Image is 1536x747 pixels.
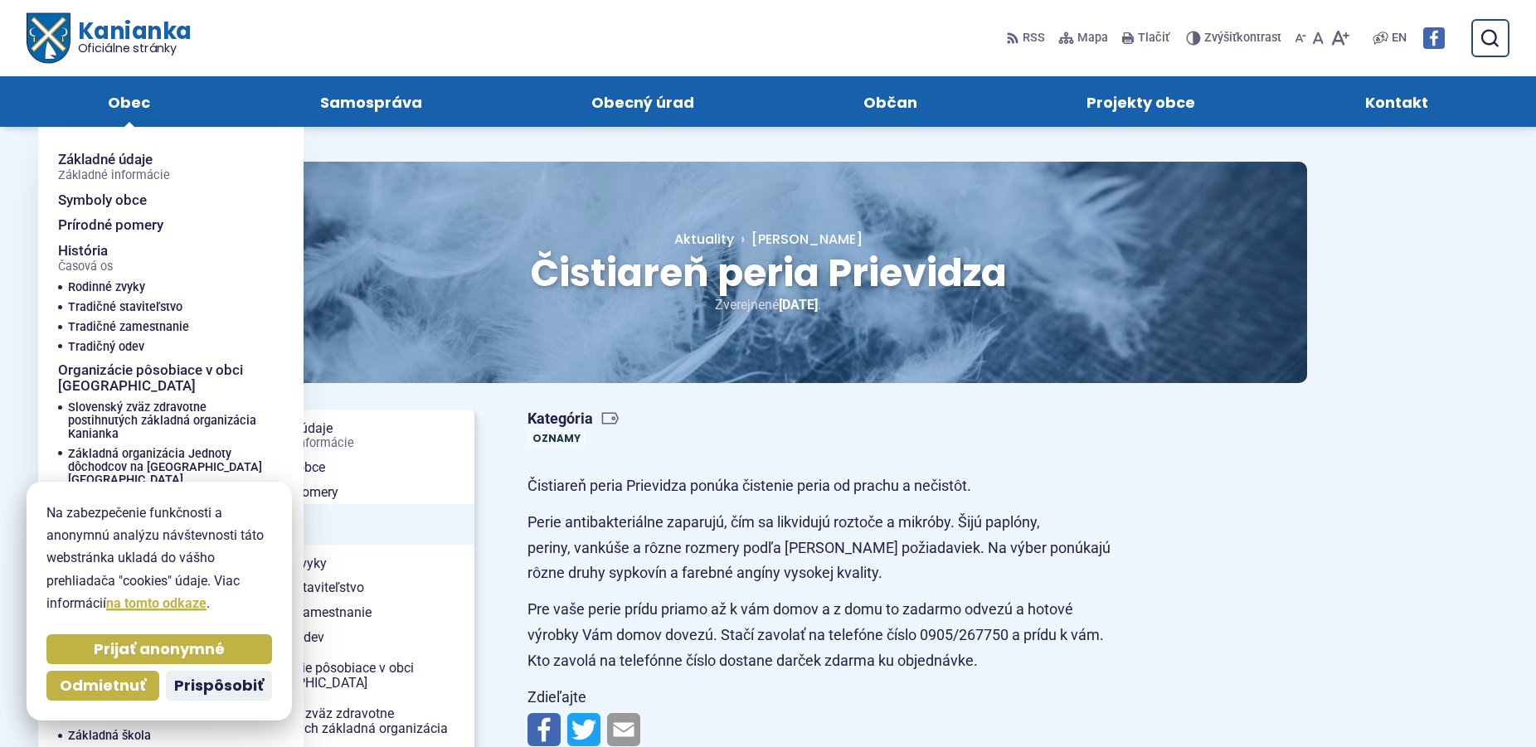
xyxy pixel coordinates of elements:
span: Základná škola [68,726,151,746]
a: Samospráva [251,76,489,127]
span: Základné informácie [242,437,461,450]
span: História [58,238,113,279]
button: Zmenšiť veľkosť písma [1291,21,1310,56]
button: Prijať anonymné [46,634,272,664]
a: Symboly obce [229,455,474,480]
span: Zvýšiť [1204,31,1237,45]
a: Organizácie pôsobiace v obci [GEOGRAPHIC_DATA] [229,656,474,695]
a: Tradičné staviteľstvo [68,298,257,318]
a: Aktuality [674,230,734,249]
a: Tradičné zamestnanie [229,600,474,625]
p: Zverejnené . [282,293,1254,316]
a: HistóriaČasová os [58,238,237,279]
span: Základné údaje [58,147,170,187]
span: RSS [1023,28,1045,48]
a: Symboly obce [58,187,264,213]
a: Mapa [1055,21,1111,56]
img: Prejsť na domovskú stránku [27,13,70,64]
a: Obecný úrad [523,76,762,127]
span: Projekty obce [1086,76,1195,127]
button: Zväčšiť veľkosť písma [1327,21,1353,56]
span: Rodinné zvyky [242,551,461,576]
a: Občan [795,76,985,127]
span: Prírodné pomery [242,480,461,505]
a: [PERSON_NAME] [734,230,863,249]
a: HistóriaČasová os [229,504,474,545]
a: Tradičné zamestnanie [68,318,257,337]
p: Čistiareň peria Prievidza ponúka čistenie peria od prachu a nečistôt. [527,473,1116,499]
a: Základná škola [68,726,257,746]
p: Pre vaše perie prídu priamo až k vám domov a z domu to zadarmo odvezú a hotové výrobky Vám domov ... [527,597,1116,673]
a: Základné údajeZákladné informácie [58,147,264,187]
span: Prijať anonymné [94,640,225,659]
span: Kanianka [70,20,191,55]
a: Obec [40,76,218,127]
span: História [242,504,461,545]
span: Odmietnuť [60,677,146,696]
span: Organizácie pôsobiace v obci [GEOGRAPHIC_DATA] [242,656,461,695]
span: Obecný úrad [591,76,694,127]
span: Občan [863,76,917,127]
span: [PERSON_NAME] [751,230,863,249]
span: Tradičné staviteľstvo [68,298,182,318]
a: RSS [1006,21,1048,56]
img: Prejsť na Facebook stránku [1423,27,1445,49]
a: Základné údajeZákladné informácie [229,416,474,455]
span: Prírodné pomery [58,212,163,238]
span: Tradičný odev [242,625,461,650]
button: Nastaviť pôvodnú veľkosť písma [1310,21,1327,56]
a: Rodinné zvyky [68,278,257,298]
span: Samospráva [320,76,422,127]
span: Základné údaje [242,416,461,455]
a: Oznamy [527,429,586,447]
span: Rodinné zvyky [68,278,145,298]
span: Symboly obce [242,455,461,480]
button: Prispôsobiť [166,671,272,701]
span: Časová os [242,526,461,540]
p: Na zabezpečenie funkčnosti a anonymnú analýzu návštevnosti táto webstránka ukladá do vášho prehli... [46,502,272,614]
span: kontrast [1204,32,1281,46]
span: Čistiareň peria Prievidza [530,246,1007,299]
span: Základné informácie [58,169,170,182]
span: Oficiálne stránky [78,42,192,54]
span: Časová os [58,260,113,274]
a: Základná organizácia Jednoty dôchodcov na [GEOGRAPHIC_DATA] [GEOGRAPHIC_DATA] [68,444,264,491]
a: na tomto odkaze [106,595,207,611]
img: Zdieľať na Twitteri [567,713,600,746]
p: Perie antibakteriálne zaparujú, čím sa likvidujú roztoče a mikróby. Šijú paplóny, periny, vankúše... [527,510,1116,586]
a: EN [1388,28,1410,48]
a: Projekty obce [1018,76,1263,127]
img: Zdieľať e-mailom [607,713,640,746]
span: EN [1392,28,1407,48]
a: Rodinné zvyky [229,551,474,576]
a: Prírodné pomery [229,480,474,505]
a: Tradičné staviteľstvo [229,575,474,600]
button: Zvýšiťkontrast [1186,21,1285,56]
a: Kontakt [1297,76,1496,127]
span: Mapa [1077,28,1108,48]
span: Tradičné zamestnanie [68,318,189,337]
a: Prírodné pomery [58,212,264,238]
button: Tlačiť [1118,21,1173,56]
a: Slovenský zväz zdravotne postihnutých základná organizácia Kanianka [68,398,264,444]
span: [DATE] [779,297,818,313]
p: Zdieľajte [527,685,1116,711]
a: Organizácie pôsobiace v obci [GEOGRAPHIC_DATA] [58,357,264,398]
span: Tradičné zamestnanie [242,600,461,625]
a: Tradičný odev [68,337,257,357]
span: Symboly obce [58,187,147,213]
span: Tlačiť [1138,32,1169,46]
span: Prispôsobiť [174,677,264,696]
span: Obec [108,76,150,127]
span: Kategória [527,410,620,429]
img: Zdieľať na Facebooku [527,713,561,746]
span: Kontakt [1365,76,1428,127]
span: Tradičný odev [68,337,144,357]
a: Logo Kanianka, prejsť na domovskú stránku. [27,13,192,64]
a: Tradičný odev [229,625,474,650]
span: Tradičné staviteľstvo [242,575,461,600]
